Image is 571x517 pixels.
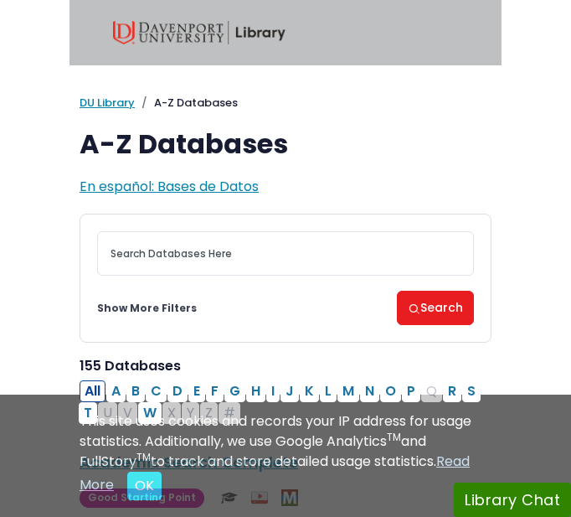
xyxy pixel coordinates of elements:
button: Filter Results E [188,380,205,402]
button: Filter Results D [167,380,188,402]
sup: TM [136,450,151,464]
button: Filter Results M [337,380,359,402]
img: Davenport University Library [113,21,285,44]
button: Filter Results F [206,380,224,402]
a: En español: Bases de Datos [80,177,259,196]
li: A-Z Databases [135,95,238,111]
button: Filter Results G [224,380,245,402]
a: Show More Filters [97,301,197,316]
button: Close [127,472,162,500]
button: Filter Results I [266,380,280,402]
sup: TM [387,430,401,444]
button: Filter Results R [443,380,461,402]
button: Filter Results P [402,380,420,402]
a: DU Library [80,95,135,111]
button: Filter Results A [106,380,126,402]
button: Filter Results W [138,402,162,424]
button: Filter Results N [360,380,379,402]
button: Filter Results O [380,380,401,402]
button: Filter Results C [146,380,167,402]
button: All [80,380,105,402]
button: Library Chat [454,483,571,517]
div: This site uses cookies and records your IP address for usage statistics. Additionally, we use Goo... [80,411,491,500]
button: Filter Results B [126,380,145,402]
h1: A-Z Databases [80,128,491,160]
button: Filter Results T [79,402,97,424]
button: Search [397,291,474,325]
div: Alpha-list to filter by first letter of database name [80,381,482,422]
button: Filter Results S [462,380,481,402]
nav: breadcrumb [80,95,491,111]
button: Filter Results K [300,380,319,402]
button: Filter Results H [246,380,265,402]
span: 155 Databases [80,356,181,375]
input: Search database by title or keyword [97,231,474,276]
button: Filter Results J [280,380,299,402]
button: Filter Results L [320,380,337,402]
